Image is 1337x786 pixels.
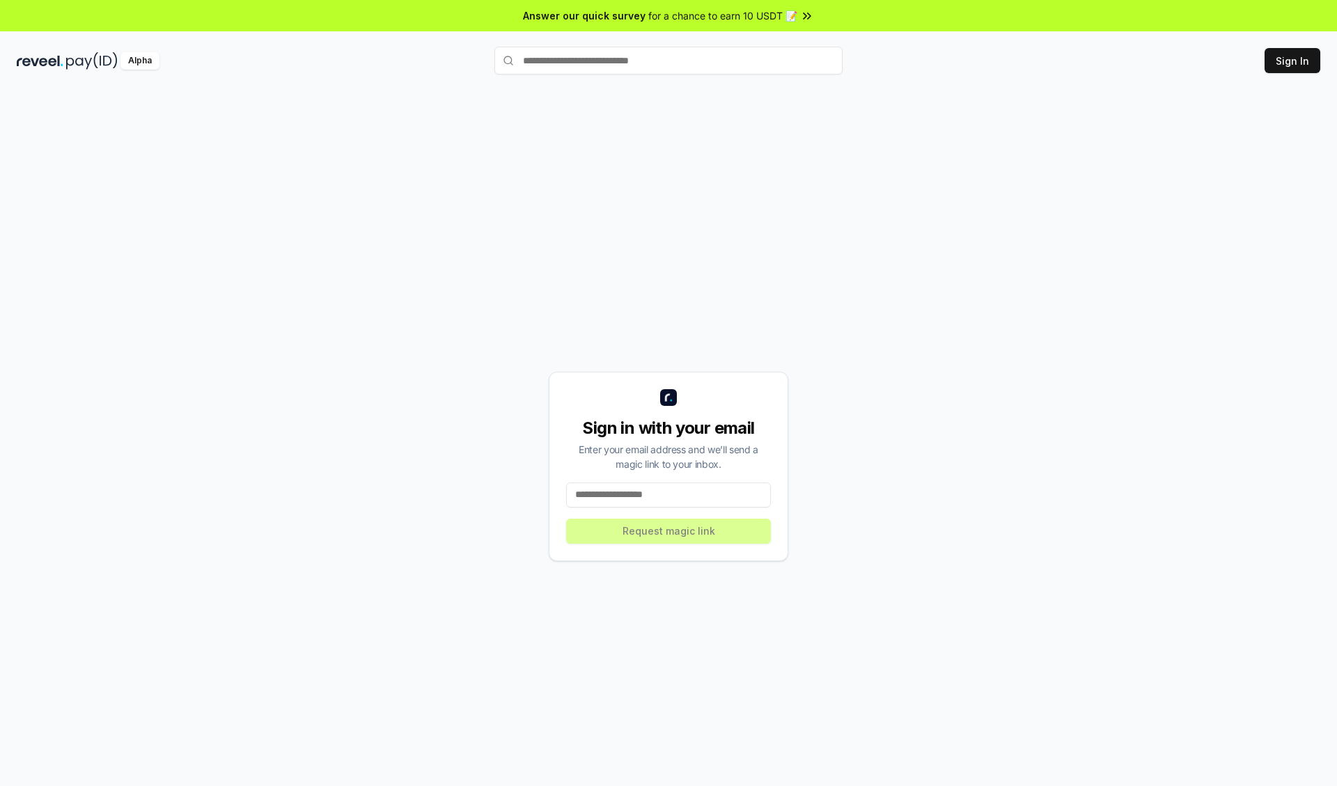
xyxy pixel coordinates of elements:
span: for a chance to earn 10 USDT 📝 [648,8,797,23]
div: Enter your email address and we’ll send a magic link to your inbox. [566,442,771,471]
div: Alpha [120,52,159,70]
img: reveel_dark [17,52,63,70]
img: logo_small [660,389,677,406]
span: Answer our quick survey [523,8,646,23]
div: Sign in with your email [566,417,771,439]
button: Sign In [1265,48,1320,73]
img: pay_id [66,52,118,70]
